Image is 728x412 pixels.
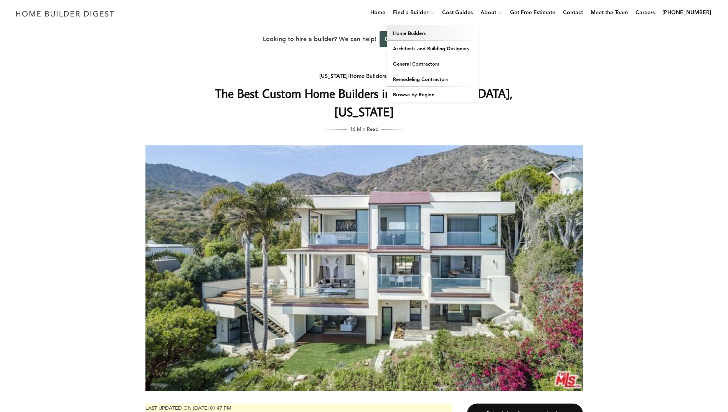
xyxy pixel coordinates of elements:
[387,87,479,102] a: Browse by Region
[387,71,479,87] a: Remodeling Contractors
[350,125,378,133] span: 16 Min Read
[387,41,479,56] a: Architects and Building Designers
[380,31,462,47] a: Get Recommendations
[350,73,386,79] a: Home Builders
[211,84,517,121] h1: The Best Custom Home Builders in [GEOGRAPHIC_DATA], [US_STATE]
[319,73,348,79] a: [US_STATE]
[12,6,118,21] img: Home Builder Digest
[387,56,479,71] a: General Contractors
[211,71,517,81] div: / /
[387,25,479,41] a: Home Builders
